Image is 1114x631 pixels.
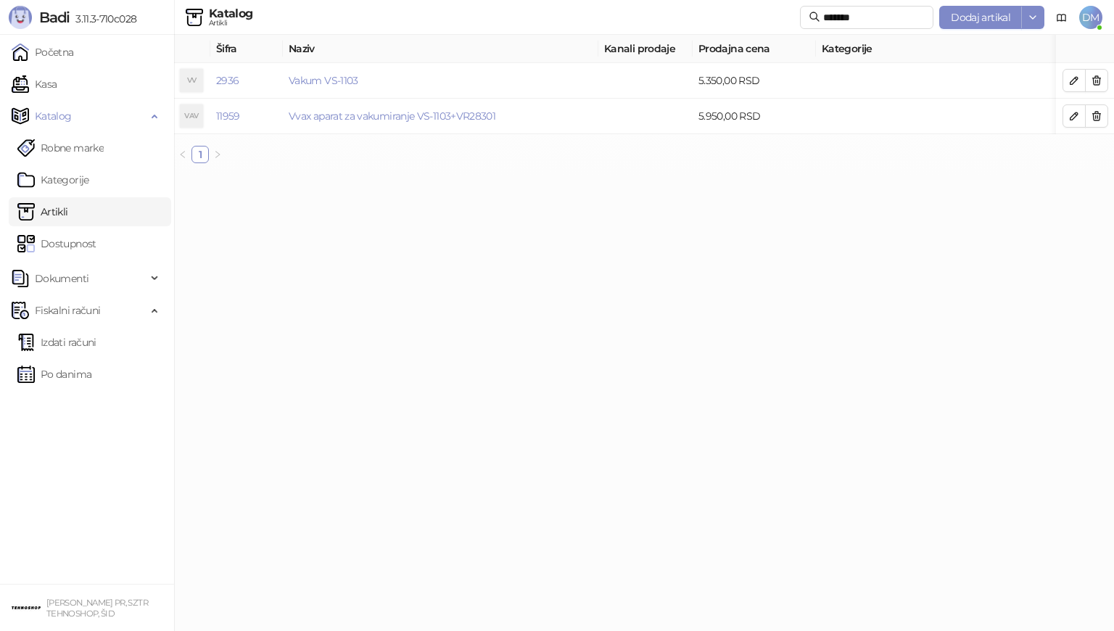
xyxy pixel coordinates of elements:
[12,70,57,99] a: Kasa
[822,41,1111,57] span: Kategorije
[17,328,96,357] a: Izdati računi
[180,104,203,128] div: VAV
[951,11,1010,24] span: Dodaj artikal
[174,146,191,163] button: left
[693,63,816,99] td: 5.350,00 RSD
[186,9,203,26] img: Artikli
[70,12,136,25] span: 3.11.3-710c028
[192,147,208,162] a: 1
[283,99,598,134] td: Vvax aparat za vakumiranje VS-1103+VR28301
[12,38,74,67] a: Početna
[209,146,226,163] li: Sledeća strana
[939,6,1022,29] button: Dodaj artikal
[39,9,70,26] span: Badi
[35,264,88,293] span: Dokumenti
[283,35,598,63] th: Naziv
[693,99,816,134] td: 5.950,00 RSD
[17,360,91,389] a: Po danima
[17,133,104,162] a: Robne marke
[35,296,100,325] span: Fiskalni računi
[1050,6,1073,29] a: Dokumentacija
[17,229,96,258] a: Dostupnost
[209,146,226,163] button: right
[216,74,239,87] a: 2936
[1079,6,1102,29] span: DM
[216,110,240,123] a: 11959
[46,598,148,619] small: [PERSON_NAME] PR, SZTR TEHNOSHOP, ŠID
[191,146,209,163] li: 1
[289,74,358,87] a: Vakum VS-1103
[17,165,89,194] a: Kategorije
[35,102,72,131] span: Katalog
[213,150,222,159] span: right
[180,69,203,92] div: VV
[598,35,693,63] th: Kanali prodaje
[178,150,187,159] span: left
[174,146,191,163] li: Prethodna strana
[17,197,68,226] a: ArtikliArtikli
[209,20,253,27] div: Artikli
[12,593,41,622] img: 64x64-companyLogo-68805acf-9e22-4a20-bcb3-9756868d3d19.jpeg
[289,110,495,123] a: Vvax aparat za vakumiranje VS-1103+VR28301
[693,35,816,63] th: Prodajna cena
[210,35,283,63] th: Šifra
[9,6,32,29] img: Logo
[209,8,253,20] div: Katalog
[283,63,598,99] td: Vakum VS-1103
